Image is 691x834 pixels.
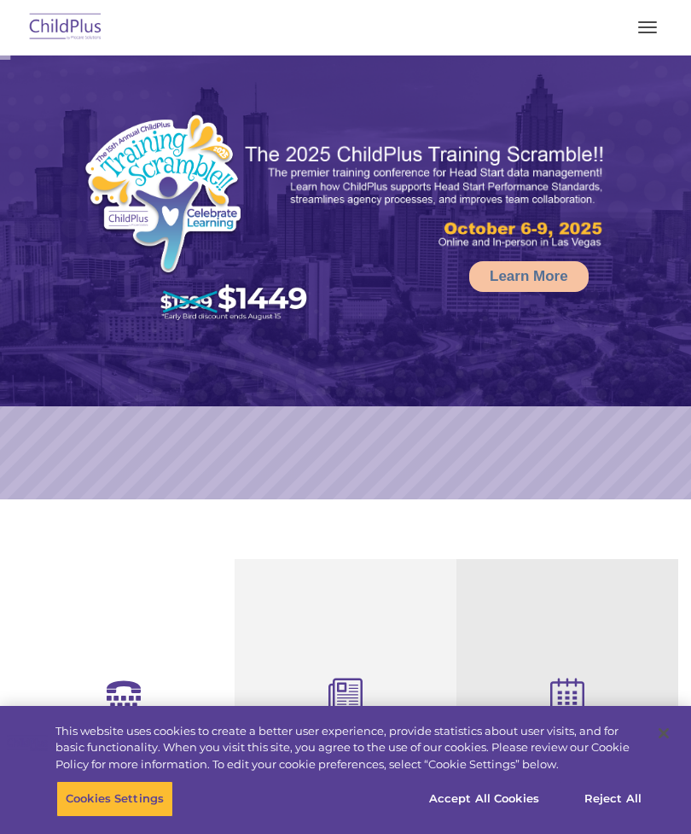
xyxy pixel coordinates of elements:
button: Cookies Settings [56,781,173,817]
div: This website uses cookies to create a better user experience, provide statistics about user visit... [55,723,643,773]
a: Learn More [469,261,589,292]
button: Accept All Cookies [420,781,549,817]
button: Reject All [560,781,666,817]
button: Close [645,714,682,752]
img: ChildPlus by Procare Solutions [26,8,106,48]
